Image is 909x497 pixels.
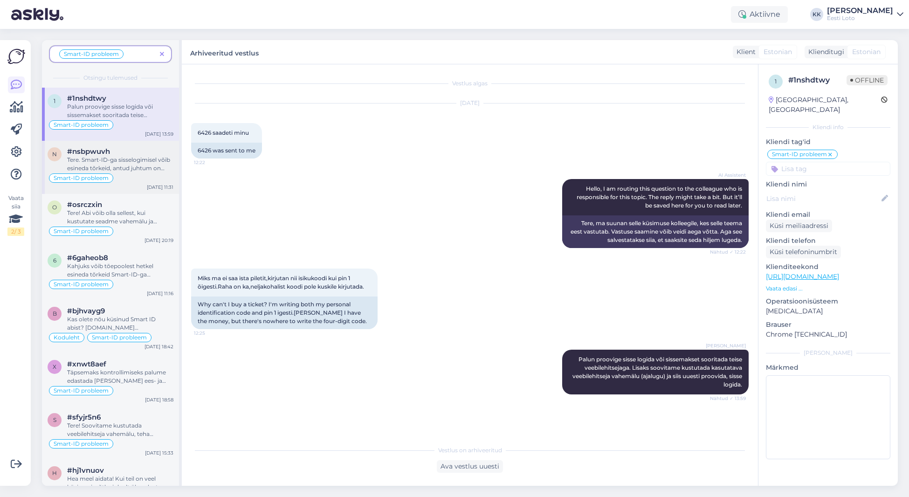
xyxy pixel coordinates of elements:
[769,95,881,115] div: [GEOGRAPHIC_DATA], [GEOGRAPHIC_DATA]
[572,356,744,388] span: Palun proovige sisse logida või sissemakset sooritada teise veebilehitsejaga. Lisaks soovitame ku...
[67,254,108,262] span: #6gaheob8
[52,204,57,211] span: o
[54,282,109,287] span: Smart-ID probleem
[766,363,890,373] p: Märkmed
[198,129,249,136] span: 6426 saadeti minu
[54,388,109,393] span: Smart-ID probleem
[706,342,746,349] span: [PERSON_NAME]
[147,290,173,297] div: [DATE] 11:16
[7,228,24,236] div: 2 / 3
[191,99,749,107] div: [DATE]
[53,416,56,423] span: s
[562,215,749,248] div: Tere, ma suunan selle küsimuse kolleegile, kes selle teema eest vastutab. Vastuse saamine võib ve...
[67,262,173,279] div: Kahjuks võib tõepoolest hetkel esineda tõrkeid Smart-ID-ga sisselogimisel. Soovitame kasutada [PE...
[92,335,147,340] span: Smart-ID probleem
[145,131,173,138] div: [DATE] 13:59
[810,8,823,21] div: KK
[733,47,756,57] div: Klient
[772,152,827,157] span: Smart-ID probleem
[145,449,173,456] div: [DATE] 15:33
[766,162,890,176] input: Lisa tag
[766,193,880,204] input: Lisa nimi
[67,307,105,315] span: #bjhvayg9
[67,94,106,103] span: #1nshdtwy
[67,156,173,173] div: Tere. Smart-ID-ga sisselogimisel võib esineda tõrkeid, antud juhtum on juba meie IT-osakonnale uu...
[83,74,138,82] span: Otsingu tulemused
[53,363,56,370] span: x
[53,257,56,264] span: 6
[64,51,119,57] span: Smart-ID probleem
[827,7,893,14] div: [PERSON_NAME]
[7,194,24,236] div: Vaata siia
[766,306,890,316] p: [MEDICAL_DATA]
[194,159,229,166] span: 12:22
[198,275,364,290] span: Miks ma ei saa ista piletit,kirjutan nii isikukoodi kui pin 1 õigesti.Raha on ka,neljakohalist ko...
[827,7,903,22] a: [PERSON_NAME]Eesti Loto
[67,315,173,332] div: Kas olete nõu küsinud Smart ID abist? [DOMAIN_NAME][EMAIL_ADDRESS][DOMAIN_NAME]
[788,75,847,86] div: # 1nshdtwy
[7,48,25,65] img: Askly Logo
[54,335,80,340] span: Koduleht
[731,6,788,23] div: Aktiivne
[54,228,109,234] span: Smart-ID probleem
[191,79,749,88] div: Vestlus algas
[766,220,832,232] div: Küsi meiliaadressi
[54,441,109,447] span: Smart-ID probleem
[191,143,262,159] div: 6426 was sent to me
[766,349,890,357] div: [PERSON_NAME]
[54,97,55,104] span: 1
[577,185,744,209] span: Hello, I am routing this question to the colleague who is responsible for this topic. The reply m...
[67,200,102,209] span: #osrczxin
[711,172,746,179] span: AI Assistent
[53,310,57,317] span: b
[54,122,109,128] span: Smart-ID probleem
[847,75,888,85] span: Offline
[67,209,173,226] div: Tere! Abi võib olla sellest, kui kustutate seadme vahemälu ja proovite sisse logida teise veebile...
[766,210,890,220] p: Kliendi email
[67,360,106,368] span: #xnwt8aef
[67,421,173,438] div: Tere! Soovitame kustutada veebilehitseja vahemälu, teha seadmele taaskäivituse või kasutada teist...
[766,137,890,147] p: Kliendi tag'id
[145,396,173,403] div: [DATE] 18:58
[437,460,503,473] div: Ava vestlus uuesti
[438,446,502,455] span: Vestlus on arhiveeritud
[145,343,173,350] div: [DATE] 18:42
[775,78,777,85] span: 1
[766,179,890,189] p: Kliendi nimi
[766,320,890,330] p: Brauser
[805,47,844,57] div: Klienditugi
[766,297,890,306] p: Operatsioonisüsteem
[67,368,173,385] div: Täpsemaks kontrollimiseks palume edastada [PERSON_NAME] ees- ja perekonnanimi, isikukood, pank, [...
[766,236,890,246] p: Kliendi telefon
[190,46,259,58] label: Arhiveeritud vestlus
[67,475,173,491] div: Hea meel aidata! Kui teil on veel küsimusi, võtke julgelt ühendust.
[710,395,746,402] span: Nähtud ✓ 13:59
[827,14,893,22] div: Eesti Loto
[67,413,101,421] span: #sfyjr5n6
[710,248,746,255] span: Nähtud ✓ 12:22
[145,237,173,244] div: [DATE] 20:19
[764,47,792,57] span: Estonian
[52,469,57,476] span: h
[194,330,229,337] span: 12:25
[67,103,173,119] div: Palun proovige sisse logida või sissemakset sooritada teise veebilehitsejaga. Lisaks soovitame ku...
[766,330,890,339] p: Chrome [TECHNICAL_ID]
[67,466,104,475] span: #hj1vnuov
[766,262,890,272] p: Klienditeekond
[191,297,378,329] div: Why can't I buy a ticket? I'm writing both my personal identification code and pin 1 igesti.[PERS...
[766,123,890,131] div: Kliendi info
[54,175,109,181] span: Smart-ID probleem
[147,184,173,191] div: [DATE] 11:31
[852,47,881,57] span: Estonian
[766,246,841,258] div: Küsi telefoninumbrit
[52,151,57,158] span: n
[67,147,110,156] span: #nsbpwuvh
[766,284,890,293] p: Vaata edasi ...
[766,272,839,281] a: [URL][DOMAIN_NAME]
